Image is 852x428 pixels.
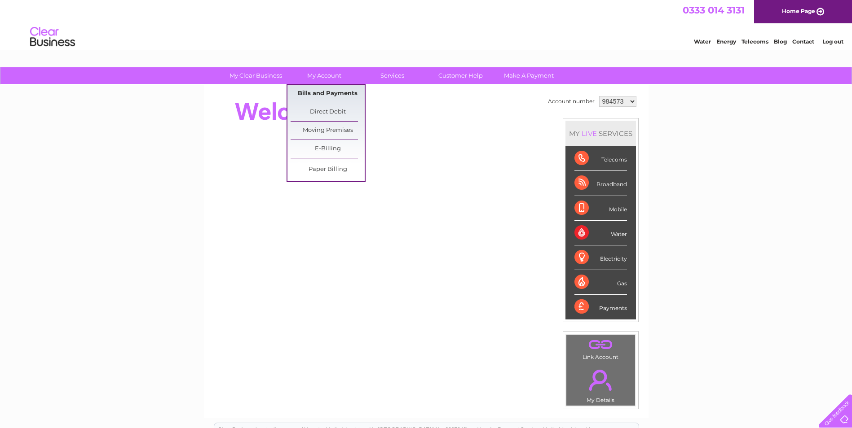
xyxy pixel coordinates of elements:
[546,94,597,109] td: Account number
[424,67,498,84] a: Customer Help
[716,38,736,45] a: Energy
[291,161,365,179] a: Paper Billing
[694,38,711,45] a: Water
[822,38,843,45] a: Log out
[291,85,365,103] a: Bills and Payments
[291,103,365,121] a: Direct Debit
[683,4,745,16] a: 0333 014 3131
[742,38,768,45] a: Telecoms
[214,5,639,44] div: Clear Business is a trading name of Verastar Limited (registered in [GEOGRAPHIC_DATA] No. 3667643...
[565,121,636,146] div: MY SERVICES
[569,364,633,396] a: .
[219,67,293,84] a: My Clear Business
[574,171,627,196] div: Broadband
[580,129,599,138] div: LIVE
[574,221,627,245] div: Water
[355,67,429,84] a: Services
[287,67,361,84] a: My Account
[774,38,787,45] a: Blog
[291,122,365,140] a: Moving Premises
[792,38,814,45] a: Contact
[574,295,627,319] div: Payments
[574,146,627,171] div: Telecoms
[569,337,633,353] a: .
[30,23,75,51] img: logo.png
[574,196,627,221] div: Mobile
[574,245,627,270] div: Electricity
[574,270,627,295] div: Gas
[492,67,566,84] a: Make A Payment
[291,140,365,158] a: E-Billing
[566,362,636,406] td: My Details
[566,334,636,362] td: Link Account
